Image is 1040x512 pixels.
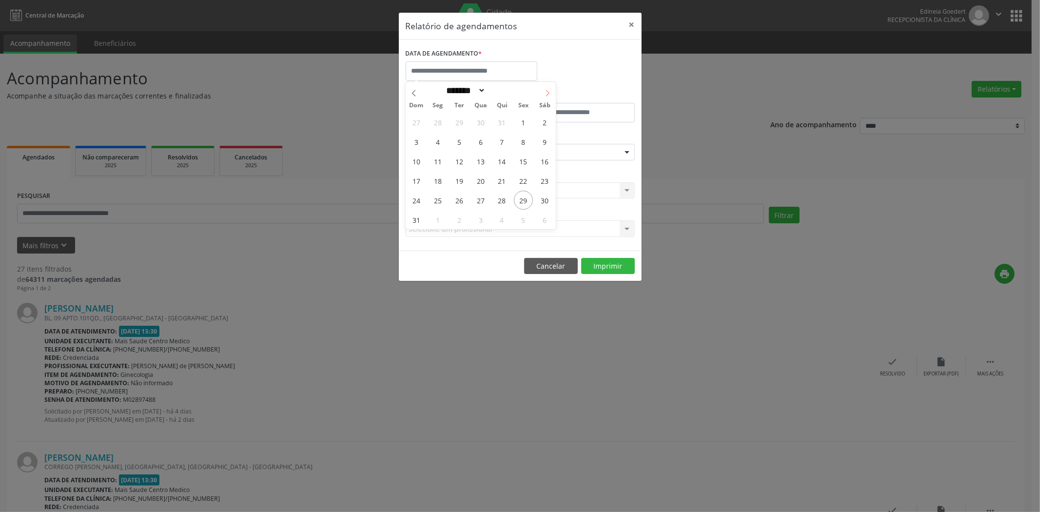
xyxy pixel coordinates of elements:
[407,191,426,210] span: Agosto 24, 2025
[406,20,517,32] h5: Relatório de agendamentos
[514,210,533,229] span: Setembro 5, 2025
[428,113,447,132] span: Julho 28, 2025
[492,210,511,229] span: Setembro 4, 2025
[535,132,554,151] span: Agosto 9, 2025
[622,13,642,37] button: Close
[406,102,427,109] span: Dom
[427,102,449,109] span: Seg
[471,210,490,229] span: Setembro 3, 2025
[492,152,511,171] span: Agosto 14, 2025
[407,152,426,171] span: Agosto 10, 2025
[443,85,486,96] select: Month
[450,171,469,190] span: Agosto 19, 2025
[449,102,470,109] span: Ter
[428,191,447,210] span: Agosto 25, 2025
[492,191,511,210] span: Agosto 28, 2025
[514,152,533,171] span: Agosto 15, 2025
[491,102,513,109] span: Qui
[535,171,554,190] span: Agosto 23, 2025
[428,152,447,171] span: Agosto 11, 2025
[450,132,469,151] span: Agosto 5, 2025
[524,258,578,275] button: Cancelar
[492,132,511,151] span: Agosto 7, 2025
[514,171,533,190] span: Agosto 22, 2025
[428,171,447,190] span: Agosto 18, 2025
[471,132,490,151] span: Agosto 6, 2025
[514,191,533,210] span: Agosto 29, 2025
[471,113,490,132] span: Julho 30, 2025
[535,191,554,210] span: Agosto 30, 2025
[428,132,447,151] span: Agosto 4, 2025
[450,113,469,132] span: Julho 29, 2025
[407,113,426,132] span: Julho 27, 2025
[450,210,469,229] span: Setembro 2, 2025
[513,102,534,109] span: Sex
[534,102,556,109] span: Sáb
[514,113,533,132] span: Agosto 1, 2025
[407,132,426,151] span: Agosto 3, 2025
[406,46,482,61] label: DATA DE AGENDAMENTO
[407,171,426,190] span: Agosto 17, 2025
[450,191,469,210] span: Agosto 26, 2025
[523,88,635,103] label: ATÉ
[471,152,490,171] span: Agosto 13, 2025
[535,152,554,171] span: Agosto 16, 2025
[471,191,490,210] span: Agosto 27, 2025
[581,258,635,275] button: Imprimir
[450,152,469,171] span: Agosto 12, 2025
[535,210,554,229] span: Setembro 6, 2025
[514,132,533,151] span: Agosto 8, 2025
[492,171,511,190] span: Agosto 21, 2025
[535,113,554,132] span: Agosto 2, 2025
[407,210,426,229] span: Agosto 31, 2025
[486,85,518,96] input: Year
[428,210,447,229] span: Setembro 1, 2025
[470,102,491,109] span: Qua
[471,171,490,190] span: Agosto 20, 2025
[492,113,511,132] span: Julho 31, 2025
